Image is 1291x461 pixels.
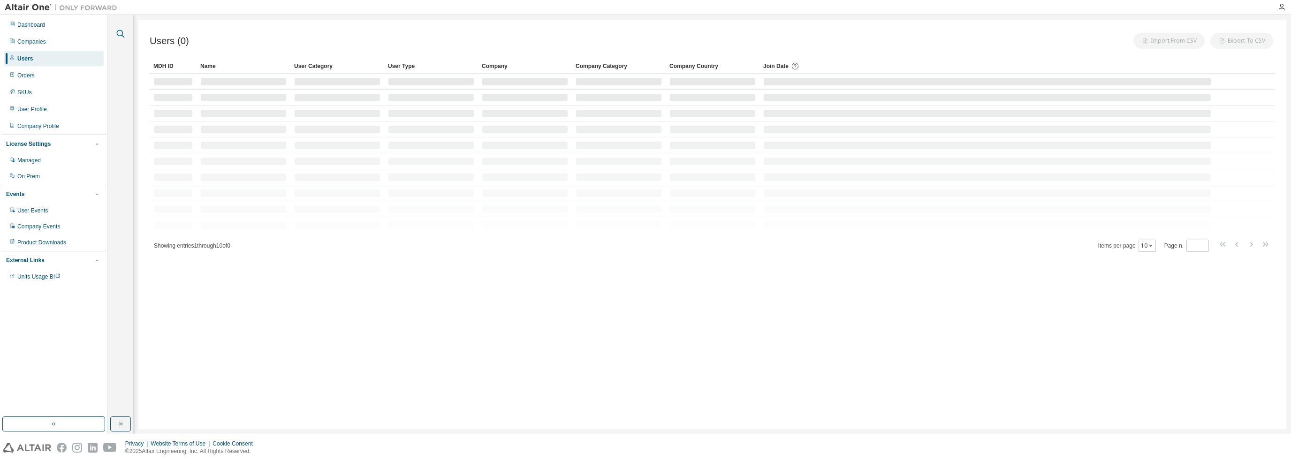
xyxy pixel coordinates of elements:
div: Company [482,59,568,74]
div: User Profile [17,106,47,113]
div: External Links [6,257,45,264]
span: Items per page [1098,240,1156,252]
div: Name [200,59,287,74]
img: altair_logo.svg [3,443,51,453]
div: Privacy [125,440,151,447]
button: Import From CSV [1133,33,1205,49]
div: Website Terms of Use [151,440,213,447]
div: Company Country [669,59,756,74]
div: SKUs [17,89,32,96]
img: linkedin.svg [88,443,98,453]
img: instagram.svg [72,443,82,453]
img: facebook.svg [57,443,67,453]
span: Users (0) [150,36,189,46]
div: Events [6,190,24,198]
div: Users [17,55,33,62]
span: Page n. [1164,240,1209,252]
div: Company Profile [17,122,59,130]
svg: Date when the user was first added or directly signed up. If the user was deleted and later re-ad... [791,62,799,70]
p: © 2025 Altair Engineering, Inc. All Rights Reserved. [125,447,258,455]
div: Company Category [576,59,662,74]
div: User Category [294,59,380,74]
span: Units Usage BI [17,273,61,280]
div: Product Downloads [17,239,66,246]
span: Join Date [763,63,789,69]
div: Managed [17,157,41,164]
div: MDH ID [153,59,193,74]
div: Orders [17,72,35,79]
button: Export To CSV [1210,33,1273,49]
img: youtube.svg [103,443,117,453]
span: Showing entries 1 through 10 of 0 [154,242,230,249]
div: Dashboard [17,21,45,29]
div: License Settings [6,140,51,148]
div: Company Events [17,223,60,230]
div: Companies [17,38,46,45]
div: On Prem [17,173,40,180]
div: User Type [388,59,474,74]
button: 10 [1141,242,1154,249]
div: Cookie Consent [213,440,258,447]
img: Altair One [5,3,122,12]
div: User Events [17,207,48,214]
